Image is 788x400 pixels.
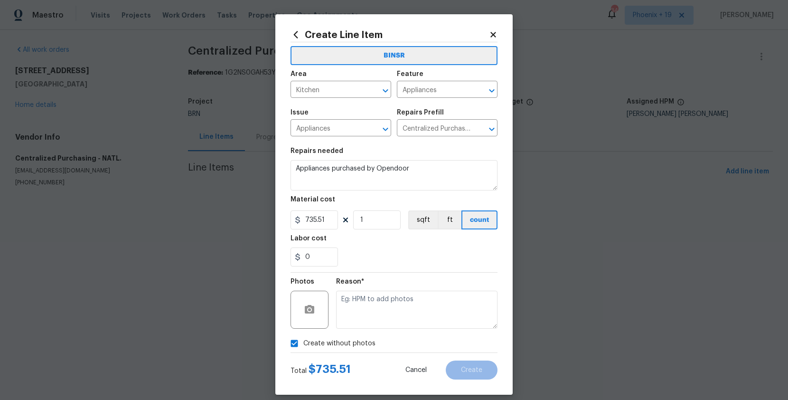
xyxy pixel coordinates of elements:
[379,123,392,136] button: Open
[461,367,482,374] span: Create
[291,29,489,40] h2: Create Line Item
[485,84,498,97] button: Open
[291,109,309,116] h5: Issue
[397,71,423,77] h5: Feature
[309,363,351,375] span: $ 735.51
[405,367,427,374] span: Cancel
[446,361,497,380] button: Create
[379,84,392,97] button: Open
[291,235,327,242] h5: Labor cost
[408,210,438,229] button: sqft
[291,364,351,376] div: Total
[291,196,335,203] h5: Material cost
[291,148,343,154] h5: Repairs needed
[291,71,307,77] h5: Area
[303,339,375,349] span: Create without photos
[291,46,497,65] button: BINSR
[336,278,364,285] h5: Reason*
[291,160,497,190] textarea: Appliances purchased by Opendoor
[438,210,461,229] button: ft
[485,123,498,136] button: Open
[461,210,497,229] button: count
[397,109,444,116] h5: Repairs Prefill
[390,361,442,380] button: Cancel
[291,278,314,285] h5: Photos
